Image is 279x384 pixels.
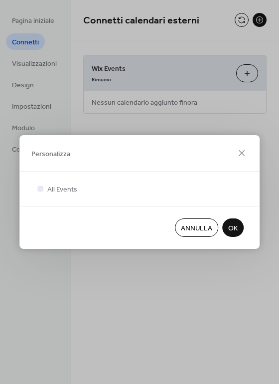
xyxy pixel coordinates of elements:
[222,218,244,237] button: OK
[31,149,70,159] span: Personalizza
[175,218,218,237] button: Annulla
[47,185,77,195] span: All Events
[228,223,238,234] span: OK
[181,223,212,234] span: Annulla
